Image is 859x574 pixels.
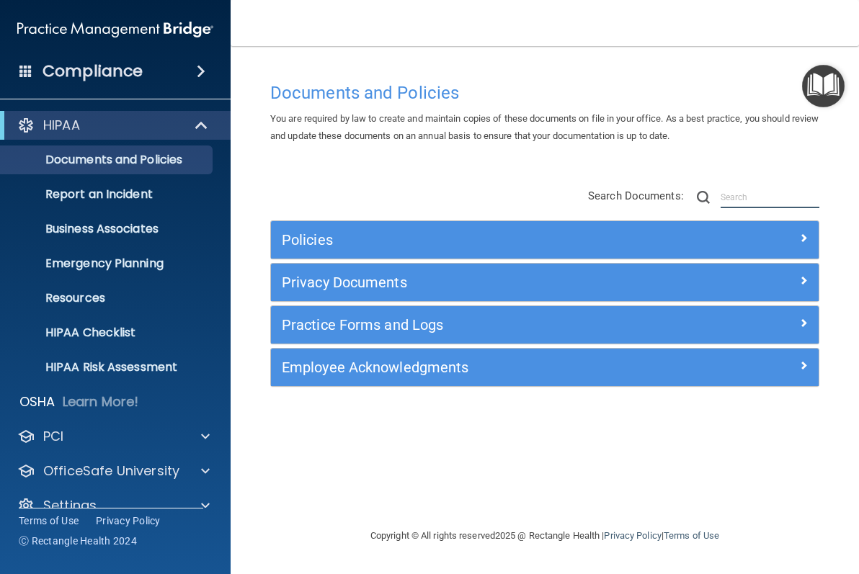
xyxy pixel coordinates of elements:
[604,530,661,541] a: Privacy Policy
[19,534,137,548] span: Ⓒ Rectangle Health 2024
[588,189,684,202] span: Search Documents:
[43,462,179,480] p: OfficeSafe University
[9,187,206,202] p: Report an Incident
[282,317,671,333] h5: Practice Forms and Logs
[282,359,671,375] h5: Employee Acknowledgments
[43,497,97,514] p: Settings
[282,228,808,251] a: Policies
[282,274,671,290] h5: Privacy Documents
[96,514,161,528] a: Privacy Policy
[282,313,808,336] a: Practice Forms and Logs
[9,256,206,271] p: Emergency Planning
[802,65,845,107] button: Open Resource Center
[17,497,210,514] a: Settings
[282,513,808,559] div: Copyright © All rights reserved 2025 @ Rectangle Health | |
[9,360,206,375] p: HIPAA Risk Assessment
[282,356,808,379] a: Employee Acknowledgments
[17,15,213,44] img: PMB logo
[610,472,842,529] iframe: Drift Widget Chat Controller
[270,113,819,141] span: You are required by law to create and maintain copies of these documents on file in your office. ...
[9,326,206,340] p: HIPAA Checklist
[17,117,209,134] a: HIPAA
[19,514,79,528] a: Terms of Use
[9,153,206,167] p: Documents and Policies
[282,232,671,248] h5: Policies
[9,291,206,305] p: Resources
[721,187,819,208] input: Search
[9,222,206,236] p: Business Associates
[282,271,808,294] a: Privacy Documents
[19,393,55,411] p: OSHA
[17,462,210,480] a: OfficeSafe University
[63,393,139,411] p: Learn More!
[270,84,819,102] h4: Documents and Policies
[664,530,719,541] a: Terms of Use
[43,428,63,445] p: PCI
[43,61,143,81] h4: Compliance
[697,191,710,204] img: ic-search.3b580494.png
[43,117,80,134] p: HIPAA
[17,428,210,445] a: PCI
